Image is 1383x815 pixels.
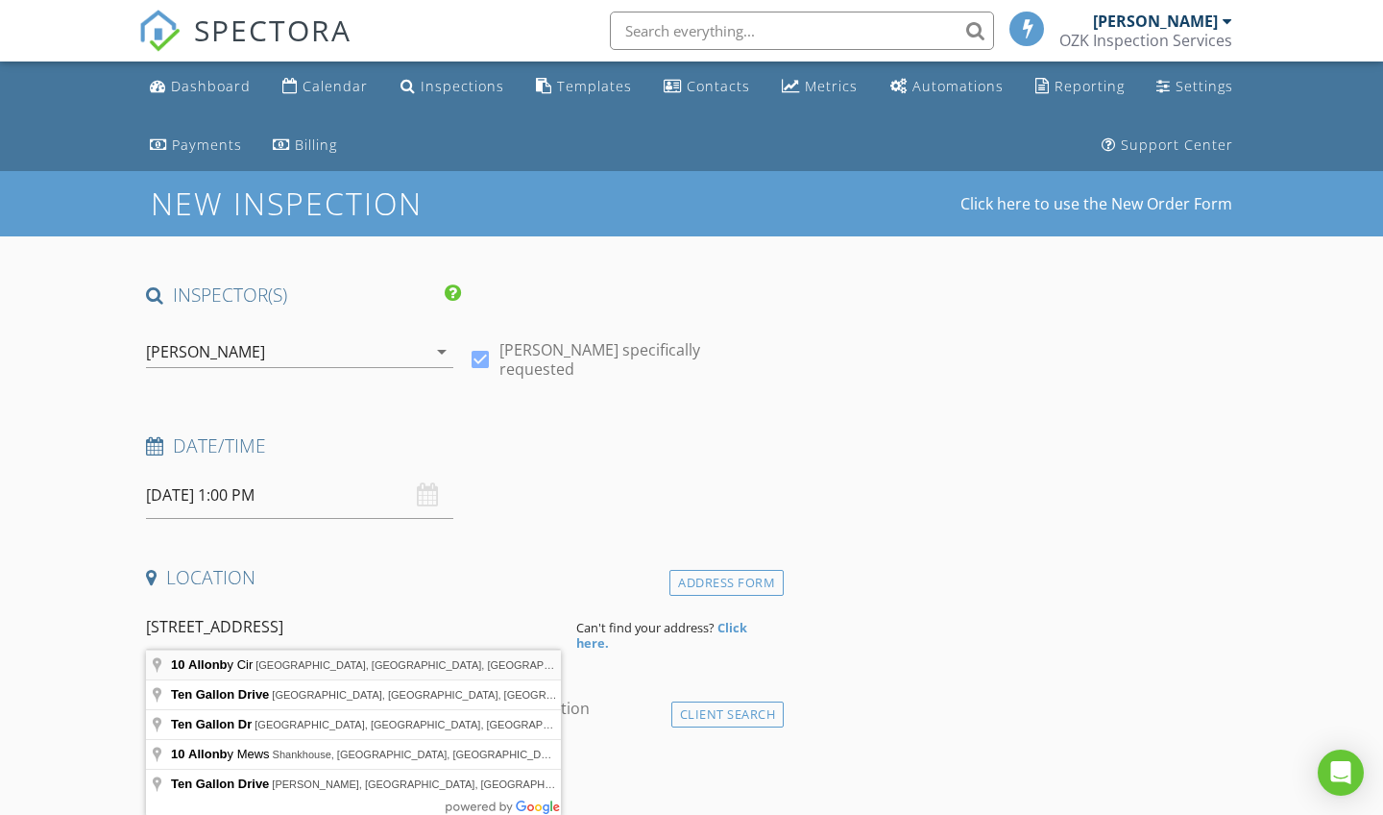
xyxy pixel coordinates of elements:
[421,77,504,95] div: Inspections
[671,702,785,728] div: Client Search
[146,472,453,519] input: Select date
[146,433,776,458] h4: Date/Time
[171,717,252,731] span: Ten Gallon Dr
[188,657,227,672] span: Allonb
[188,747,227,761] span: Allonb
[669,570,784,596] div: Address Form
[171,657,184,672] span: 10
[295,136,337,154] div: Billing
[805,77,858,95] div: Metrics
[142,69,258,105] a: Dashboard
[303,77,368,95] div: Calendar
[194,10,352,50] span: SPECTORA
[912,77,1004,95] div: Automations
[171,657,255,672] span: y Cir
[171,77,251,95] div: Dashboard
[146,604,561,651] input: Address Search
[138,26,352,66] a: SPECTORA
[1094,128,1241,163] a: Support Center
[255,659,597,671] span: [GEOGRAPHIC_DATA], [GEOGRAPHIC_DATA], [GEOGRAPHIC_DATA]
[576,619,715,636] span: Can't find your address?
[1093,12,1218,31] div: [PERSON_NAME]
[138,10,181,52] img: The Best Home Inspection Software - Spectora
[1055,77,1125,95] div: Reporting
[142,128,250,163] a: Payments
[774,69,865,105] a: Metrics
[255,719,596,730] span: [GEOGRAPHIC_DATA], [GEOGRAPHIC_DATA], [GEOGRAPHIC_DATA]
[656,69,758,105] a: Contacts
[171,747,273,761] span: y Mews
[528,69,640,105] a: Templates
[171,687,269,702] span: Ten Gallon Drive
[151,186,576,220] h1: New Inspection
[272,689,614,701] span: [GEOGRAPHIC_DATA], [GEOGRAPHIC_DATA], [GEOGRAPHIC_DATA]
[265,128,345,163] a: Billing
[499,340,776,379] label: [PERSON_NAME] specifically requested
[960,196,1232,211] a: Click here to use the New Order Form
[393,69,512,105] a: Inspections
[883,69,1011,105] a: Automations (Basic)
[275,69,376,105] a: Calendar
[146,565,776,590] h4: Location
[171,777,269,791] span: Ten Gallon Drive
[171,747,184,761] span: 10
[687,77,750,95] div: Contacts
[146,283,461,308] h4: INSPECTOR(S)
[1318,750,1364,796] div: Open Intercom Messenger
[576,619,747,652] strong: Click here.
[1149,69,1241,105] a: Settings
[610,12,994,50] input: Search everything...
[146,343,265,360] div: [PERSON_NAME]
[1059,31,1232,50] div: OZK Inspection Services
[272,778,591,790] span: [PERSON_NAME], [GEOGRAPHIC_DATA], [GEOGRAPHIC_DATA]
[557,77,632,95] div: Templates
[273,749,563,760] span: Shankhouse, [GEOGRAPHIC_DATA], [GEOGRAPHIC_DATA]
[172,136,242,154] div: Payments
[1176,77,1233,95] div: Settings
[1121,136,1233,154] div: Support Center
[430,340,453,363] i: arrow_drop_down
[1028,69,1132,105] a: Reporting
